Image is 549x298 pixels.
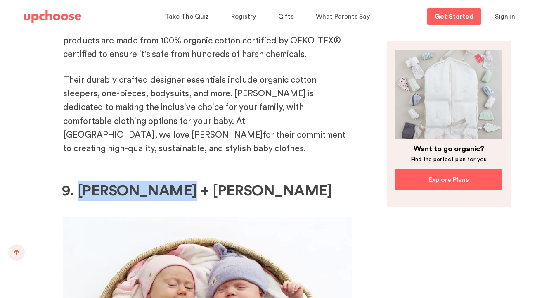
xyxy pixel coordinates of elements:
span: Gifts [278,13,293,20]
p: [PERSON_NAME] offers baby clothes collections that include Bright Basics, Characters themes cloth... [63,6,352,61]
a: we love [PERSON_NAME] [159,131,263,139]
a: Get Started [427,8,481,25]
span: Registry [231,13,256,20]
a: Take The Quiz [165,9,211,25]
button: Sign in [485,8,525,25]
b: 9. [PERSON_NAME] + [PERSON_NAME] [62,184,332,198]
a: UpChoose [24,8,81,25]
span: What Parents Say [316,13,370,20]
p: Want to go organic? [395,144,502,154]
a: Gifts [278,9,296,25]
a: Explore Plans [395,169,502,190]
p: Get Started [435,13,473,20]
p: Explore Plans [428,175,469,185]
span: Take The Quiz [165,13,209,20]
a: Registry [231,9,258,25]
img: UpChoose [24,10,81,23]
a: What Parents Say [316,9,372,25]
img: baby clothing packed into a bag [395,50,502,139]
span: Sign in [495,13,515,20]
p: Their durably crafted designer essentials include organic cotton sleepers, one-pieces, bodysuits,... [63,73,352,155]
p: Find the perfect plan for you [395,156,502,163]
